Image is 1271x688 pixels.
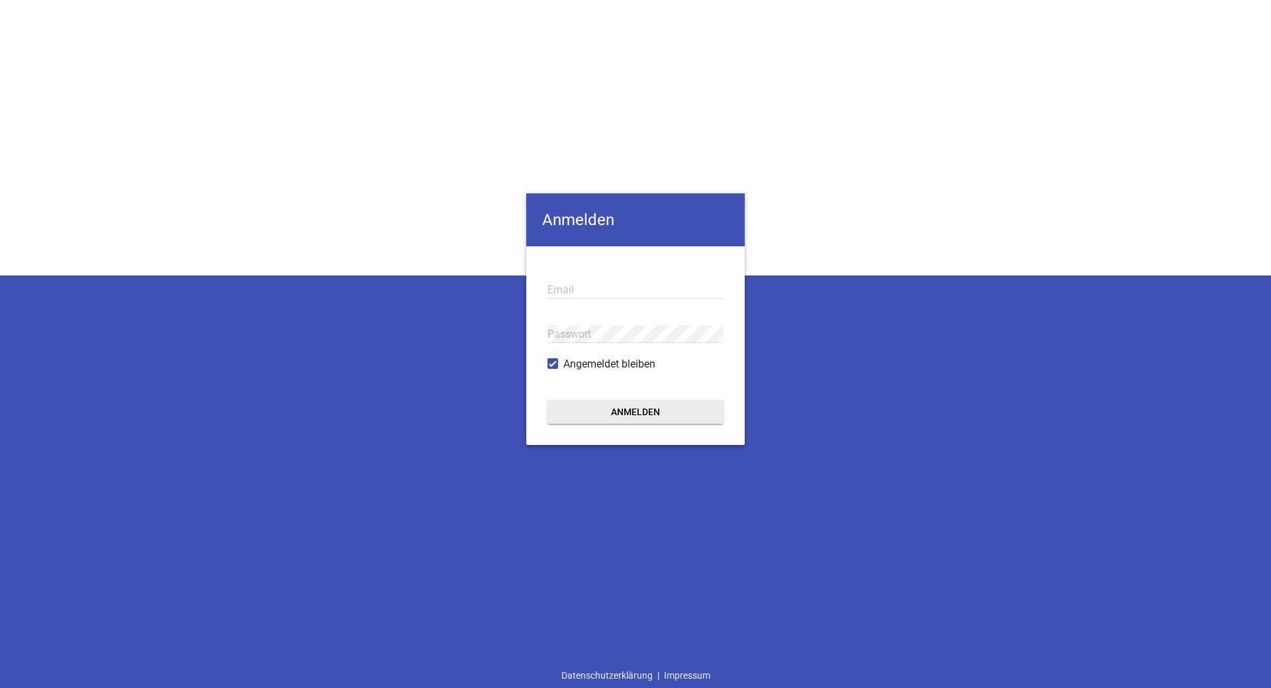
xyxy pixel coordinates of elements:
h4: Anmelden [526,193,745,246]
a: Datenschutzerklärung [557,663,657,688]
a: Impressum [659,663,715,688]
button: Anmelden [547,400,724,424]
div: | [557,663,715,688]
span: Angemeldet bleiben [563,356,655,372]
